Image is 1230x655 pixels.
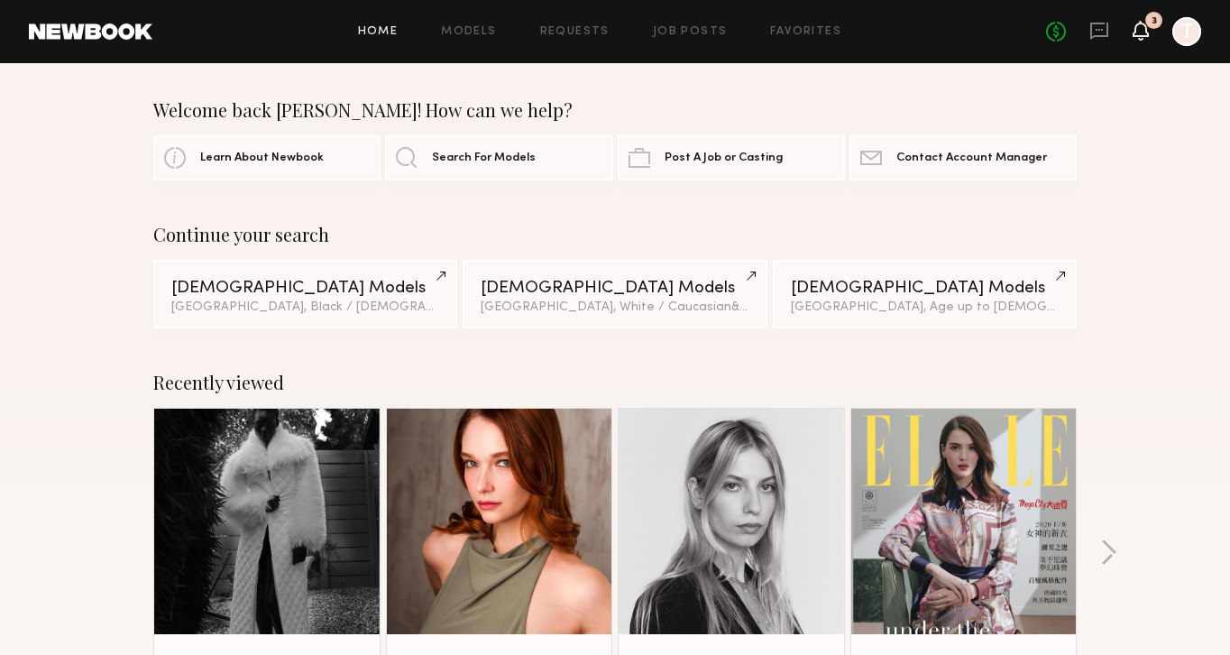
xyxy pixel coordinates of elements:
[1172,17,1201,46] a: T
[153,224,1077,245] div: Continue your search
[200,152,324,164] span: Learn About Newbook
[153,99,1077,121] div: Welcome back [PERSON_NAME]! How can we help?
[618,135,845,180] a: Post A Job or Casting
[171,301,439,314] div: [GEOGRAPHIC_DATA], Black / [DEMOGRAPHIC_DATA]
[791,301,1059,314] div: [GEOGRAPHIC_DATA], Age up to [DEMOGRAPHIC_DATA].
[153,372,1077,393] div: Recently viewed
[665,152,783,164] span: Post A Job or Casting
[731,301,809,313] span: & 1 other filter
[153,260,457,328] a: [DEMOGRAPHIC_DATA] Models[GEOGRAPHIC_DATA], Black / [DEMOGRAPHIC_DATA]
[770,26,841,38] a: Favorites
[385,135,612,180] a: Search For Models
[432,152,536,164] span: Search For Models
[481,301,748,314] div: [GEOGRAPHIC_DATA], White / Caucasian
[773,260,1077,328] a: [DEMOGRAPHIC_DATA] Models[GEOGRAPHIC_DATA], Age up to [DEMOGRAPHIC_DATA].
[153,135,381,180] a: Learn About Newbook
[540,26,610,38] a: Requests
[171,280,439,297] div: [DEMOGRAPHIC_DATA] Models
[1152,16,1157,26] div: 3
[653,26,728,38] a: Job Posts
[441,26,496,38] a: Models
[791,280,1059,297] div: [DEMOGRAPHIC_DATA] Models
[481,280,748,297] div: [DEMOGRAPHIC_DATA] Models
[358,26,399,38] a: Home
[896,152,1047,164] span: Contact Account Manager
[463,260,766,328] a: [DEMOGRAPHIC_DATA] Models[GEOGRAPHIC_DATA], White / Caucasian&1other filter
[849,135,1077,180] a: Contact Account Manager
